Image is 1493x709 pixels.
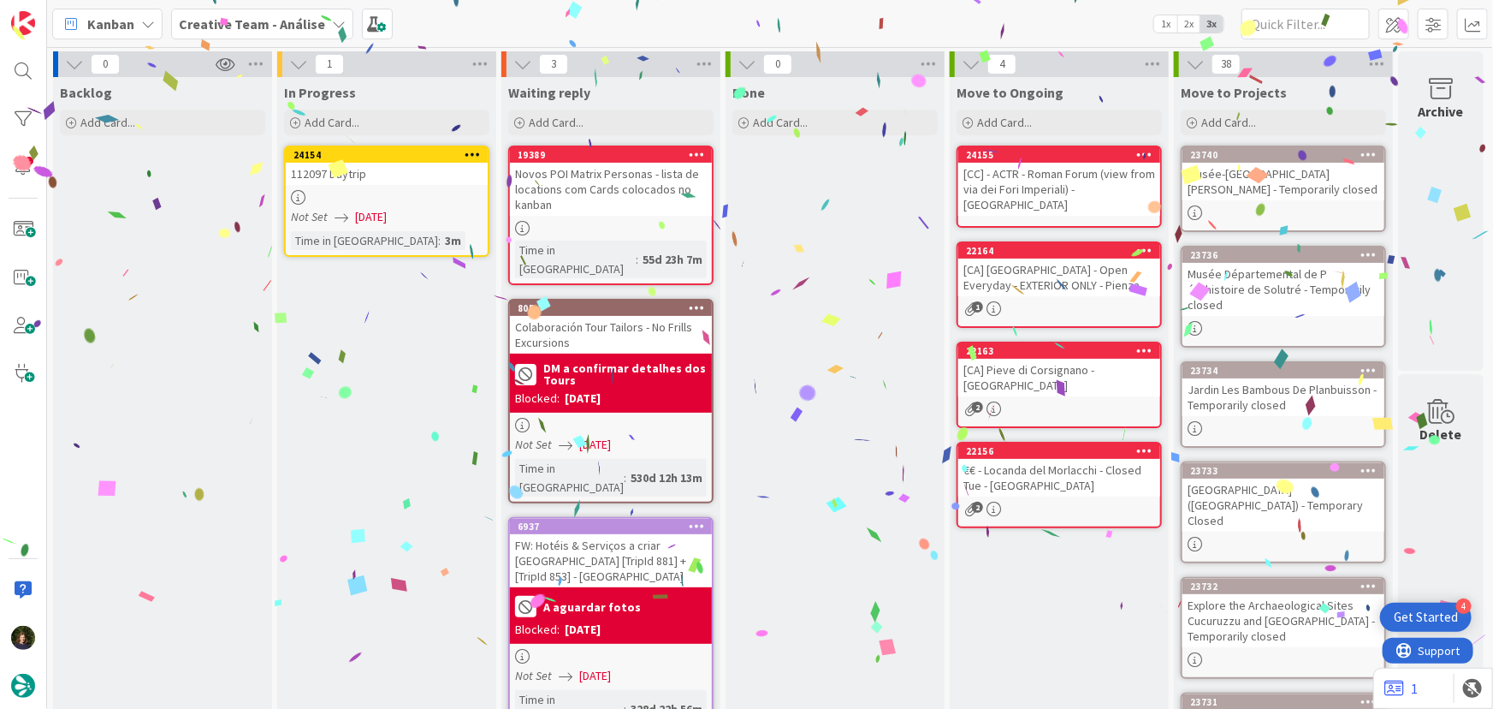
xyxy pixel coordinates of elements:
[565,621,601,639] div: [DATE]
[510,519,712,534] div: 6937
[91,54,120,74] span: 0
[1182,147,1384,163] div: 23740
[958,147,1160,163] div: 24155
[1212,54,1241,74] span: 38
[1201,115,1256,130] span: Add Card...
[515,437,552,452] i: Not Set
[1241,9,1370,39] input: Quick Filter...
[293,149,488,161] div: 24154
[518,521,712,533] div: 6937
[958,163,1160,216] div: [CC] - ACTR - Roman Forum (view from via dei Fori Imperiali) - [GEOGRAPHIC_DATA]
[958,343,1160,359] div: 22163
[977,115,1032,130] span: Add Card...
[286,147,488,185] div: 24154112097 Daytrip
[510,534,712,587] div: FW: Hotéis & Serviços a criar [GEOGRAPHIC_DATA] [TripId 881] + [TripId 853] - [GEOGRAPHIC_DATA]
[1190,249,1384,261] div: 23736
[958,459,1160,497] div: €€ - Locanda del Morlacchi - Closed Tue - [GEOGRAPHIC_DATA]
[11,11,35,35] img: Visit kanbanzone.com
[579,667,611,685] span: [DATE]
[1420,424,1462,444] div: Delete
[510,301,712,316] div: 805
[518,149,712,161] div: 19389
[1182,363,1384,378] div: 23734
[286,147,488,163] div: 24154
[1182,263,1384,316] div: Musée Départemental de P´rehistoire de Solutré - Temporarily closed
[1181,84,1287,101] span: Move to Projects
[87,14,134,34] span: Kanban
[510,147,712,163] div: 19389
[636,250,638,269] span: :
[972,301,983,313] span: 1
[1182,378,1384,416] div: Jardin Les Bambous De Planbuisson - Temporarily closed
[515,390,560,408] div: Blocked:
[515,668,552,683] i: Not Set
[1456,599,1472,614] div: 4
[543,362,707,386] b: DM a confirmar detalhes dos Tours
[1394,609,1458,626] div: Get Started
[11,626,35,650] img: MC
[1182,594,1384,647] div: Explore the Archaeological Sites Cucuruzzu and [GEOGRAPHIC_DATA] - Temporarily closed
[638,250,707,269] div: 55d 23h 7m
[1182,463,1384,532] div: 23733[GEOGRAPHIC_DATA] ([GEOGRAPHIC_DATA]) - Temporary Closed
[1182,147,1384,200] div: 23740Musée-[GEOGRAPHIC_DATA][PERSON_NAME] - Temporarily closed
[510,163,712,216] div: Novos POI Matrix Personas - lista de locations com Cards colocados no kanban
[1182,247,1384,316] div: 23736Musée Départemental de P´rehistoire de Solutré - Temporarily closed
[958,359,1160,396] div: [CA] Pieve di Corsignano - [GEOGRAPHIC_DATA]
[438,231,441,250] span: :
[958,243,1160,259] div: 22164
[966,345,1160,357] div: 22163
[1419,101,1464,122] div: Archive
[1190,581,1384,593] div: 23732
[286,163,488,185] div: 112097 Daytrip
[510,147,712,216] div: 19389Novos POI Matrix Personas - lista de locations com Cards colocados no kanban
[972,502,983,513] span: 2
[515,241,636,278] div: Time in [GEOGRAPHIC_DATA]
[510,316,712,354] div: Colaboración Tour Tailors - No Frills Excursions
[1182,579,1384,594] div: 23732
[966,149,1160,161] div: 24155
[355,208,387,226] span: [DATE]
[987,54,1016,74] span: 4
[1182,579,1384,647] div: 23732Explore the Archaeological Sites Cucuruzzu and [GEOGRAPHIC_DATA] - Temporarily closed
[1380,603,1472,632] div: Open Get Started checklist, remaining modules: 4
[957,84,1063,101] span: Move to Ongoing
[1177,15,1200,33] span: 2x
[1182,163,1384,200] div: Musée-[GEOGRAPHIC_DATA][PERSON_NAME] - Temporarily closed
[539,54,568,74] span: 3
[315,54,344,74] span: 1
[543,601,641,613] b: A aguardar fotos
[972,402,983,413] span: 2
[291,231,438,250] div: Time in [GEOGRAPHIC_DATA]
[1190,696,1384,708] div: 23731
[1200,15,1223,33] span: 3x
[565,390,601,408] div: [DATE]
[958,444,1160,497] div: 22156€€ - Locanda del Morlacchi - Closed Tue - [GEOGRAPHIC_DATA]
[1154,15,1177,33] span: 1x
[1190,465,1384,477] div: 23733
[284,84,356,101] span: In Progress
[1182,479,1384,532] div: [GEOGRAPHIC_DATA] ([GEOGRAPHIC_DATA]) - Temporary Closed
[958,259,1160,296] div: [CA] [GEOGRAPHIC_DATA] - Open Everyday - EXTERIOR ONLY - Pienza
[518,302,712,314] div: 805
[763,54,792,74] span: 0
[291,209,328,224] i: Not Set
[305,115,359,130] span: Add Card...
[60,84,112,101] span: Backlog
[1182,463,1384,479] div: 23733
[958,444,1160,459] div: 22156
[958,147,1160,216] div: 24155[CC] - ACTR - Roman Forum (view from via dei Fori Imperiali) - [GEOGRAPHIC_DATA]
[515,459,624,497] div: Time in [GEOGRAPHIC_DATA]
[11,674,35,698] img: avatar
[958,243,1160,296] div: 22164[CA] [GEOGRAPHIC_DATA] - Open Everyday - EXTERIOR ONLY - Pienza
[510,519,712,587] div: 6937FW: Hotéis & Serviços a criar [GEOGRAPHIC_DATA] [TripId 881] + [TripId 853] - [GEOGRAPHIC_DATA]
[966,245,1160,257] div: 22164
[1384,678,1418,699] a: 1
[579,436,611,454] span: [DATE]
[1190,149,1384,161] div: 23740
[1182,363,1384,416] div: 23734Jardin Les Bambous De Planbuisson - Temporarily closed
[1182,247,1384,263] div: 23736
[966,445,1160,457] div: 22156
[515,621,560,639] div: Blocked:
[753,115,808,130] span: Add Card...
[36,3,78,23] span: Support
